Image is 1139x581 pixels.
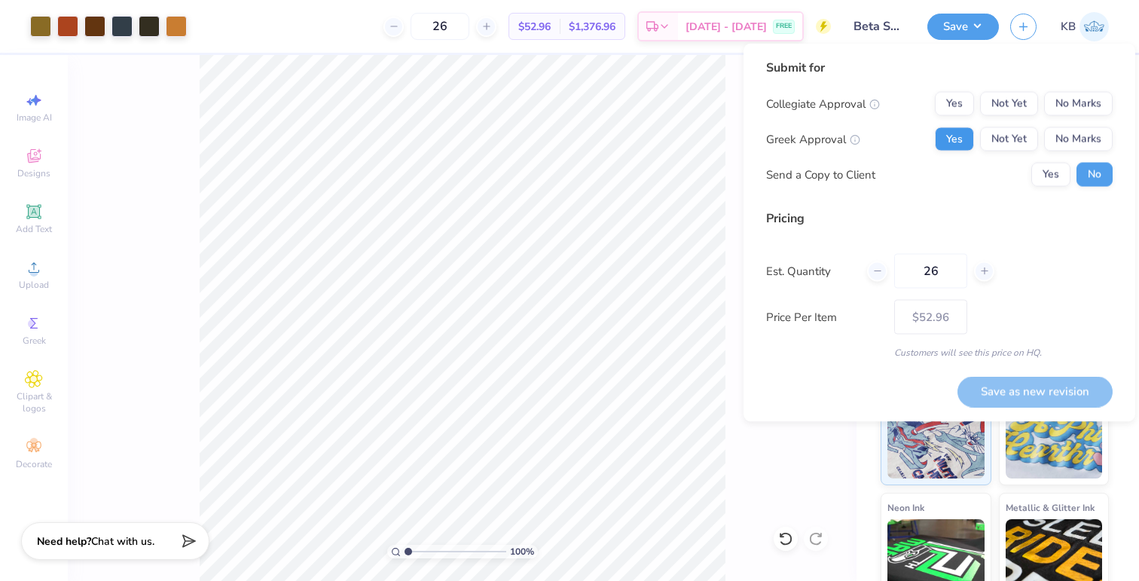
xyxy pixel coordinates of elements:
div: Submit for [766,59,1113,77]
button: Yes [935,127,974,151]
span: Metallic & Glitter Ink [1006,500,1095,515]
span: [DATE] - [DATE] [686,19,767,35]
span: Designs [17,167,50,179]
button: No Marks [1044,127,1113,151]
span: 100 % [510,545,534,558]
input: – – [411,13,469,40]
span: Decorate [16,458,52,470]
label: Est. Quantity [766,262,856,280]
div: Collegiate Approval [766,95,880,112]
span: Neon Ink [887,500,924,515]
span: Image AI [17,112,52,124]
button: Save [927,14,999,40]
div: Send a Copy to Client [766,166,875,183]
span: Clipart & logos [8,390,60,414]
span: Upload [19,279,49,291]
button: Yes [935,92,974,116]
img: Puff Ink [1006,403,1103,479]
input: Untitled Design [842,11,916,41]
button: No [1076,163,1113,187]
span: Chat with us. [91,534,154,549]
span: KB [1061,18,1076,35]
button: Not Yet [980,127,1038,151]
strong: Need help? [37,534,91,549]
span: $52.96 [518,19,551,35]
img: Standard [887,403,985,479]
div: Pricing [766,209,1113,228]
span: FREE [776,21,792,32]
div: Greek Approval [766,130,860,148]
span: Greek [23,335,46,347]
div: Customers will see this price on HQ. [766,346,1113,359]
button: No Marks [1044,92,1113,116]
a: KB [1061,12,1109,41]
label: Price Per Item [766,308,883,326]
button: Not Yet [980,92,1038,116]
input: – – [894,254,967,289]
span: $1,376.96 [569,19,615,35]
button: Yes [1031,163,1070,187]
img: Kayla Berkoff [1079,12,1109,41]
span: Add Text [16,223,52,235]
